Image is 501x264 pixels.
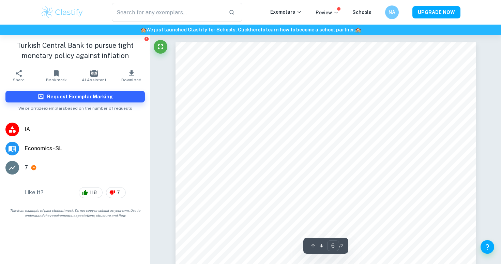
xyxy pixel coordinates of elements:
[41,5,84,19] img: Clastify logo
[86,189,101,196] span: 118
[18,102,132,111] span: We prioritize exemplars based on the number of requests
[270,8,302,16] p: Exemplars
[25,125,145,134] span: IA
[316,9,339,16] p: Review
[121,78,141,82] span: Download
[113,189,124,196] span: 7
[154,40,167,54] button: Fullscreen
[112,3,223,22] input: Search for any exemplars...
[113,66,150,85] button: Download
[1,26,500,33] h6: We just launched Clastify for Schools. Click to learn how to become a school partner.
[355,27,361,32] span: 🏫
[90,70,98,77] img: AI Assistant
[5,91,145,102] button: Request Exemplar Marking
[385,5,399,19] button: NA
[3,208,148,218] span: This is an example of past student work. Do not copy or submit as your own. Use to understand the...
[46,78,67,82] span: Bookmark
[388,9,396,16] h6: NA
[412,6,460,18] button: UPGRADE NOW
[481,240,494,254] button: Help and Feedback
[75,66,113,85] button: AI Assistant
[37,66,75,85] button: Bookmark
[144,36,149,41] button: Report issue
[5,40,145,61] h1: Turkish Central Bank to pursue tight monetary policy against inflation
[79,187,103,198] div: 118
[250,27,260,32] a: here
[25,144,145,153] span: Economics - SL
[25,189,44,197] h6: Like it?
[82,78,106,82] span: AI Assistant
[47,93,113,100] h6: Request Exemplar Marking
[25,164,28,172] p: 7
[352,10,371,15] a: Schools
[13,78,25,82] span: Share
[339,243,343,249] span: / 7
[140,27,146,32] span: 🏫
[106,187,126,198] div: 7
